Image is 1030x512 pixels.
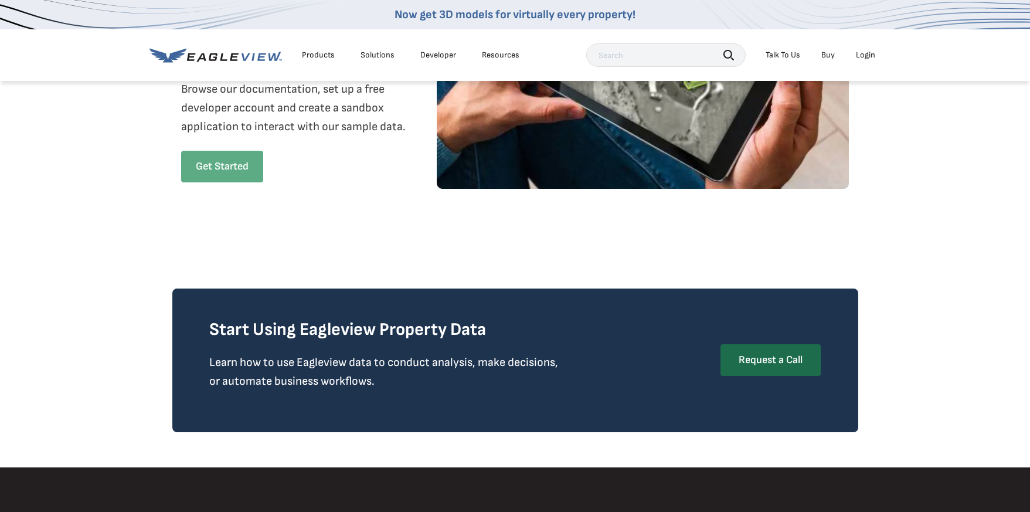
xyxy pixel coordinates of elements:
[856,50,875,60] div: Login
[209,316,486,344] h3: Start Using Eagleview Property Data
[181,151,263,182] a: Get Started
[209,353,558,391] p: Learn how to use Eagleview data to conduct analysis, make decisions, or automate business workflows.
[482,50,519,60] div: Resources
[302,50,335,60] div: Products
[361,50,395,60] div: Solutions
[420,50,456,60] a: Developer
[766,50,800,60] div: Talk To Us
[821,50,835,60] a: Buy
[720,344,821,376] a: Request a Call
[395,8,635,22] a: Now get 3D models for virtually every property!
[586,43,746,67] input: Search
